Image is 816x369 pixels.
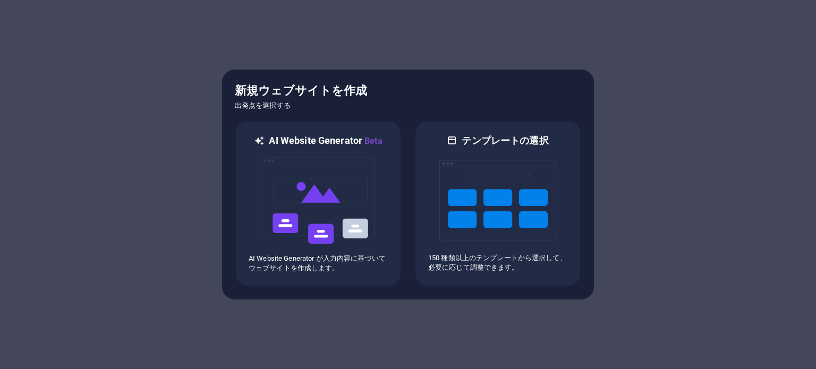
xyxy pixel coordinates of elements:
[235,82,581,99] h5: 新規ウェブサイトを作成
[260,148,377,254] img: ai
[235,99,581,112] h6: 出発点を選択する
[362,136,382,146] span: Beta
[414,121,581,287] div: テンプレートの選択150 種類以上のテンプレートから選択して、必要に応じて調整できます。
[269,134,382,148] h6: AI Website Generator
[249,254,388,273] p: AI Website Generator が入力内容に基づいてウェブサイトを作成します。
[235,121,402,287] div: AI Website GeneratorBetaaiAI Website Generator が入力内容に基づいてウェブサイトを作成します。
[462,134,548,147] h6: テンプレートの選択
[428,253,567,272] p: 150 種類以上のテンプレートから選択して、必要に応じて調整できます。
